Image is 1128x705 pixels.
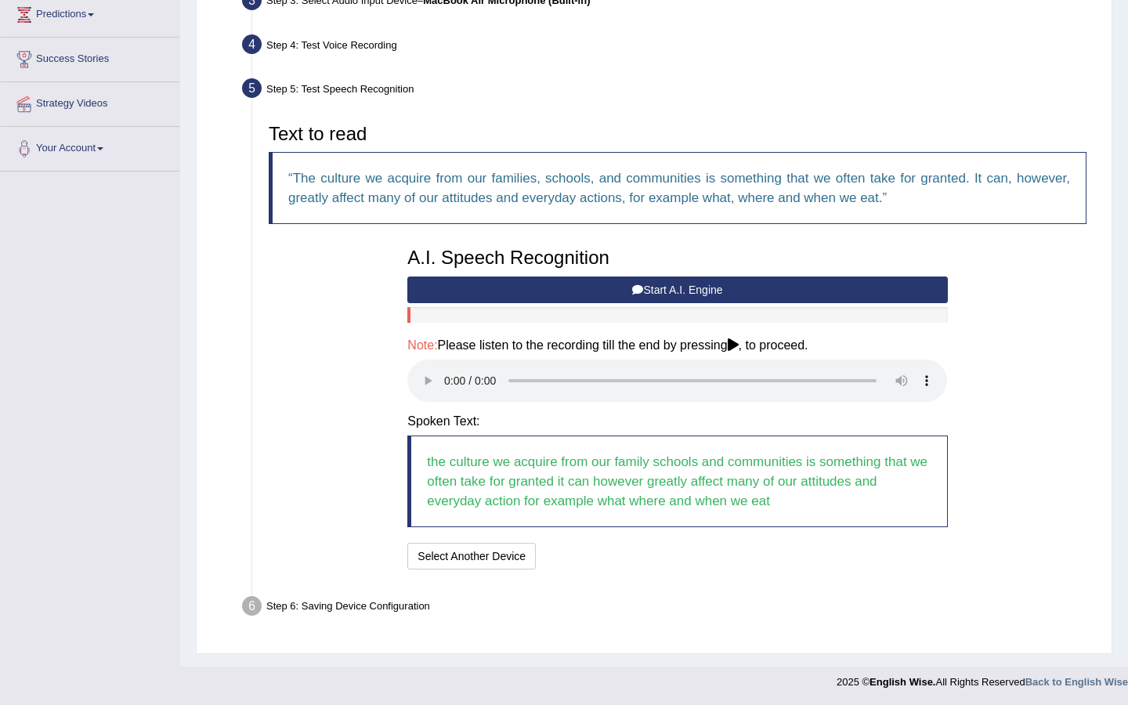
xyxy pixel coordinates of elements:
[407,338,437,352] span: Note:
[288,171,1070,205] q: The culture we acquire from our families, schools, and communities is something that we often tak...
[235,74,1104,108] div: Step 5: Test Speech Recognition
[1,82,179,121] a: Strategy Videos
[407,414,947,428] h4: Spoken Text:
[837,667,1128,689] div: 2025 © All Rights Reserved
[407,248,947,268] h3: A.I. Speech Recognition
[269,124,1086,144] h3: Text to read
[235,30,1104,64] div: Step 4: Test Voice Recording
[235,591,1104,626] div: Step 6: Saving Device Configuration
[1,38,179,77] a: Success Stories
[407,277,947,303] button: Start A.I. Engine
[407,436,947,527] blockquote: the culture we acquire from our family schools and communities is something that we often take fo...
[407,543,536,569] button: Select Another Device
[407,338,947,352] h4: Please listen to the recording till the end by pressing , to proceed.
[869,676,935,688] strong: English Wise.
[1,127,179,166] a: Your Account
[1025,676,1128,688] a: Back to English Wise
